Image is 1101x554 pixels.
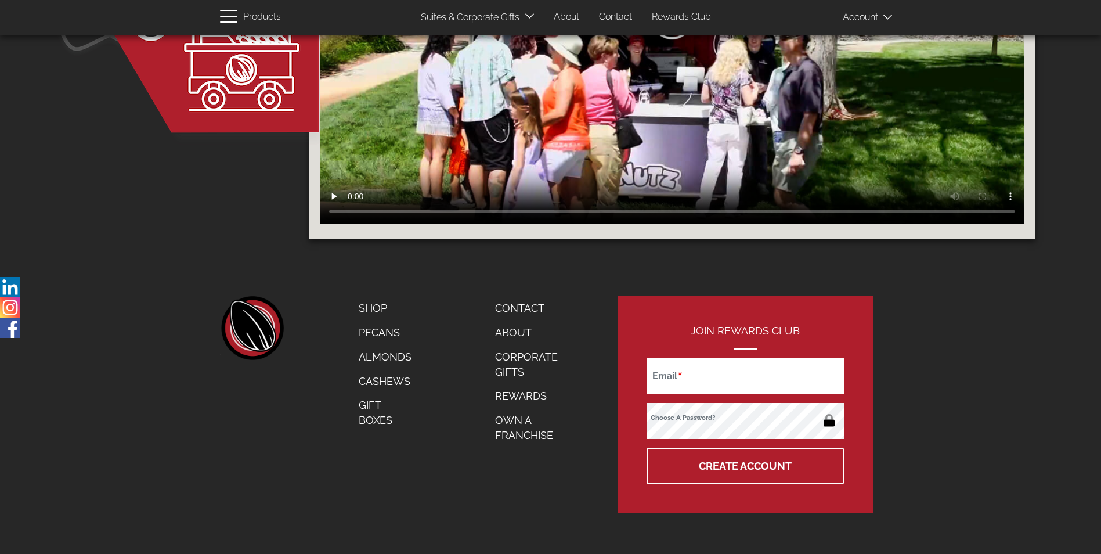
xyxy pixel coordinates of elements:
a: Cashews [350,369,420,394]
a: About [545,6,588,28]
a: Pecans [350,321,420,345]
a: Suites & Corporate Gifts [412,6,523,29]
a: Contact [590,6,641,28]
a: home [220,296,284,360]
input: Email [647,358,844,394]
button: Create Account [647,448,844,484]
span: Products [243,9,281,26]
h2: Join Rewards Club [647,325,844,350]
a: Corporate Gifts [486,345,580,384]
a: Own a Franchise [486,408,580,447]
a: Contact [486,296,580,321]
a: Almonds [350,345,420,369]
a: Rewards [486,384,580,408]
a: Shop [350,296,420,321]
a: Gift Boxes [350,393,420,432]
a: About [486,321,580,345]
a: Rewards Club [643,6,720,28]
